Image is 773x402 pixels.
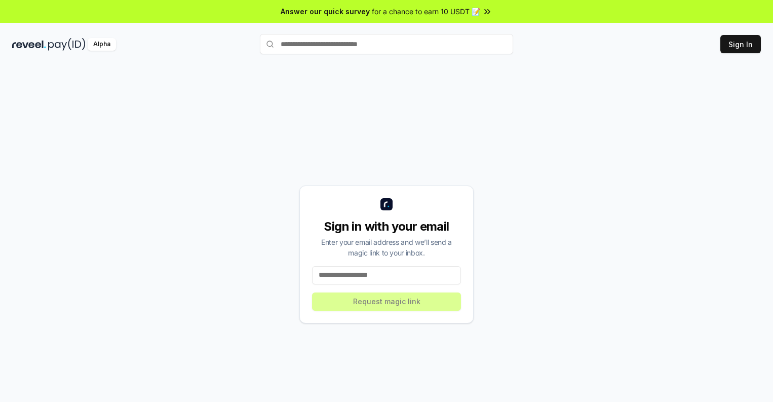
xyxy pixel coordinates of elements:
[12,38,46,51] img: reveel_dark
[312,237,461,258] div: Enter your email address and we’ll send a magic link to your inbox.
[312,218,461,235] div: Sign in with your email
[88,38,116,51] div: Alpha
[372,6,480,17] span: for a chance to earn 10 USDT 📝
[720,35,761,53] button: Sign In
[48,38,86,51] img: pay_id
[380,198,393,210] img: logo_small
[281,6,370,17] span: Answer our quick survey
